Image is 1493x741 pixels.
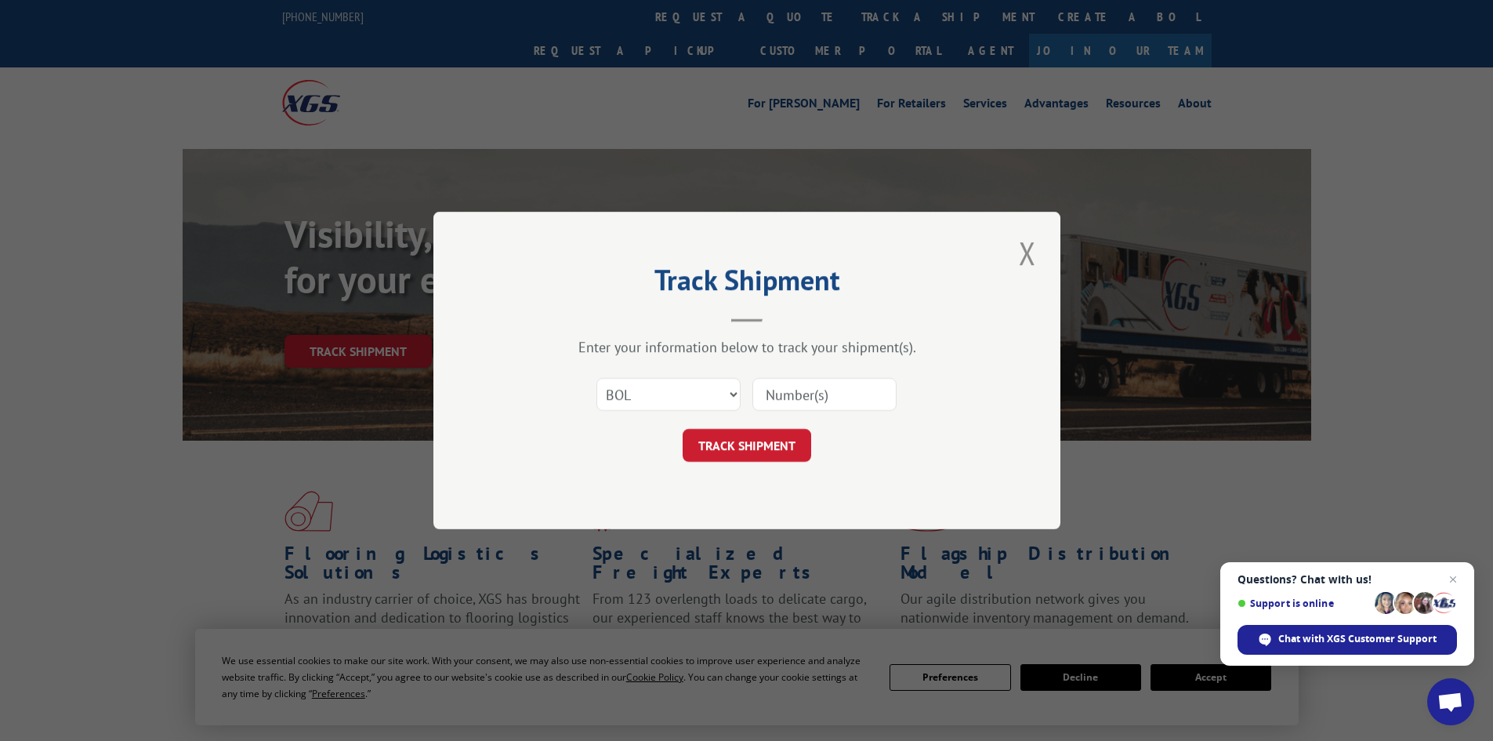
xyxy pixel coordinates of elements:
[1278,632,1437,646] span: Chat with XGS Customer Support
[512,269,982,299] h2: Track Shipment
[1238,598,1369,609] span: Support is online
[1238,625,1457,655] span: Chat with XGS Customer Support
[1427,678,1474,725] a: Open chat
[512,338,982,356] div: Enter your information below to track your shipment(s).
[683,429,811,462] button: TRACK SHIPMENT
[752,378,897,411] input: Number(s)
[1238,573,1457,586] span: Questions? Chat with us!
[1014,231,1041,274] button: Close modal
